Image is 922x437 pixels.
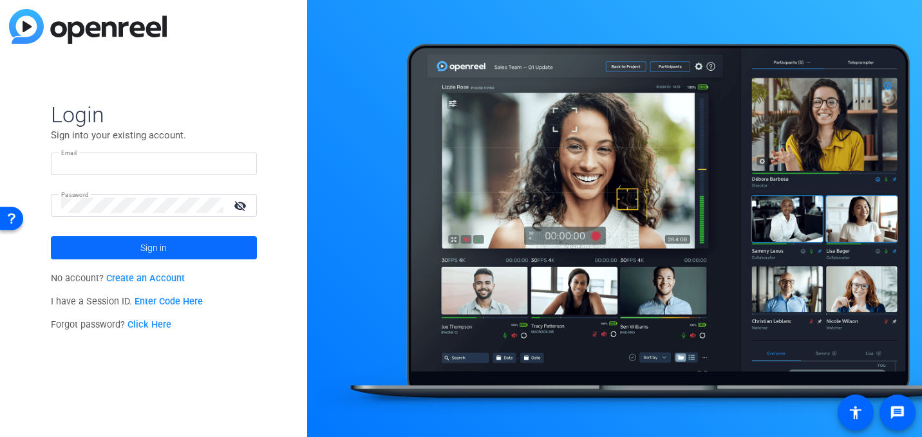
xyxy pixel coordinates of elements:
mat-icon: accessibility [848,405,863,420]
img: blue-gradient.svg [9,9,167,44]
span: No account? [51,273,185,284]
mat-icon: visibility_off [226,196,257,215]
a: Create an Account [106,273,185,284]
mat-label: Password [61,191,89,198]
button: Sign in [51,236,257,259]
p: Sign into your existing account. [51,128,257,142]
span: I have a Session ID. [51,296,203,307]
a: Click Here [127,319,171,330]
span: Login [51,101,257,128]
mat-label: Email [61,149,77,156]
input: Enter Email Address [61,156,247,171]
a: Enter Code Here [135,296,203,307]
span: Forgot password? [51,319,172,330]
mat-icon: message [890,405,905,420]
span: Sign in [140,232,167,264]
